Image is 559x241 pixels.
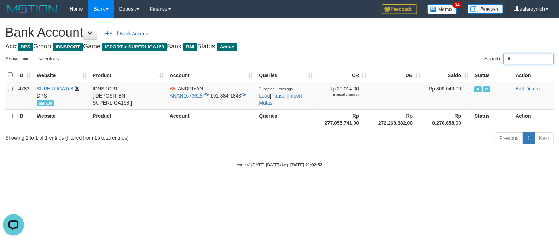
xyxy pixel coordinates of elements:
img: Button%20Memo.svg [427,4,457,14]
a: 1 [523,132,535,144]
td: IDNSPORT [ DEPOSIT BNI SUPERLIGA168 ] [90,82,167,110]
a: Delete [525,86,540,92]
small: code © [DATE]-[DATE] dwg | [237,163,322,167]
th: Rp 8.276.658,00 [423,109,472,129]
th: Queries [256,109,316,129]
th: Product: activate to sort column ascending [90,68,167,82]
th: Rp 277.055.741,00 [316,109,369,129]
th: Status [472,68,513,82]
th: Saldo: activate to sort column ascending [423,68,472,82]
div: manually sum cr [319,92,359,97]
a: Copy ANAN1673628 to clipboard [204,93,209,99]
th: CR: activate to sort column ascending [316,68,369,82]
img: panduan.png [468,4,503,14]
h1: Bank Account [5,25,554,40]
span: DPS [18,43,33,51]
span: IDNSPORT [53,43,83,51]
th: Rp 272.268.882,00 [369,109,423,129]
input: Search: [503,54,554,64]
a: Pause [271,93,285,99]
a: ANAN1673628 [170,93,203,99]
span: Active [474,86,482,92]
th: Product [90,109,167,129]
th: Account [167,109,256,129]
th: Website [34,109,90,129]
h4: Acc: Group: Game: Bank: Status: [5,43,554,50]
span: BNI [170,86,178,92]
button: Open LiveChat chat widget [3,3,24,24]
th: Status [472,109,513,129]
th: Action [513,109,554,129]
label: Search: [484,54,554,64]
a: Edit [516,86,524,92]
span: BNI [183,43,197,51]
th: DB: activate to sort column ascending [369,68,423,82]
span: 34 [452,2,462,8]
th: Website: activate to sort column ascending [34,68,90,82]
span: updated 2 mins ago [262,87,293,91]
a: Add Bank Account [101,28,154,40]
a: Copy 1918841843 to clipboard [241,93,246,99]
a: Import Mutasi [259,93,302,106]
td: Rp 369.049,00 [423,82,472,110]
select: Showentries [18,54,44,64]
td: Rp 20.014,00 [316,82,369,110]
span: | | [259,86,302,106]
a: SUPERLIGA168 [37,86,74,92]
span: Running [483,86,490,92]
label: Show entries [5,54,59,64]
a: Next [534,132,554,144]
a: Previous [495,132,523,144]
a: Load [259,93,270,99]
td: DPS [34,82,90,110]
th: Account: activate to sort column ascending [167,68,256,82]
span: Active [217,43,237,51]
span: ISPORT > SUPERLIGA168 [102,43,167,51]
td: ANDRIYAN 191-884-1843 [167,82,256,110]
td: - - - [369,82,423,110]
th: Queries: activate to sort column ascending [256,68,316,82]
th: ID: activate to sort column ascending [16,68,34,82]
th: ID [16,109,34,129]
img: Feedback.jpg [382,4,417,14]
td: 4783 [16,82,34,110]
img: MOTION_logo.png [5,4,59,14]
strong: [DATE] 21:02:52 [290,163,322,167]
span: 2 [259,86,293,92]
div: Showing 1 to 1 of 1 entries (filtered from 15 total entries) [5,131,228,141]
span: aaf-208 [37,100,54,106]
th: Action [513,68,554,82]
